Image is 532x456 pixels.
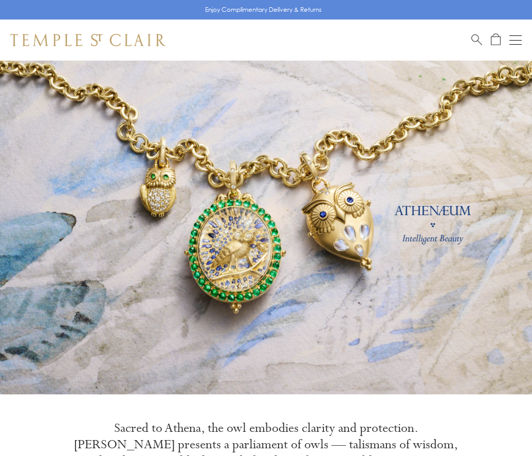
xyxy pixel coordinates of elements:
a: Open Shopping Bag [491,33,501,46]
img: Temple St. Clair [10,34,166,46]
button: Open navigation [509,34,522,46]
a: Search [471,33,482,46]
p: Enjoy Complimentary Delivery & Returns [205,5,322,15]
